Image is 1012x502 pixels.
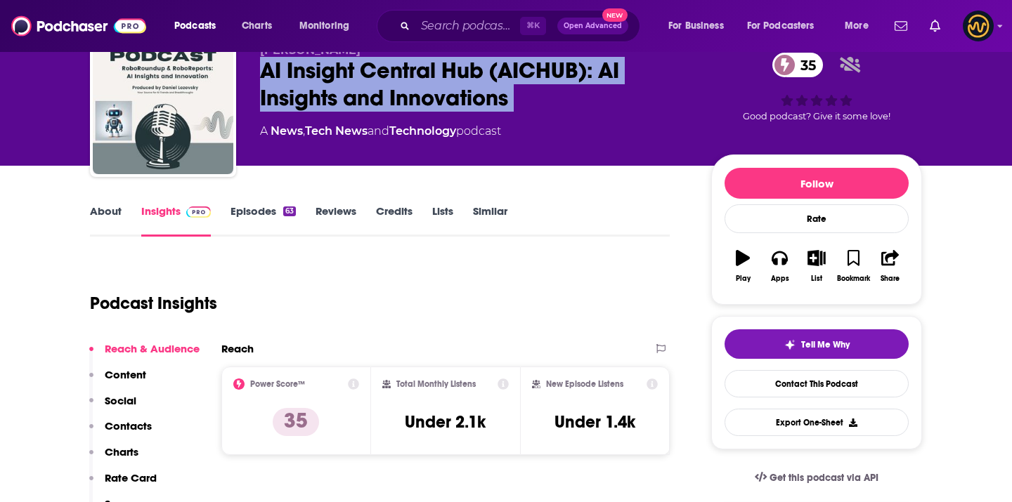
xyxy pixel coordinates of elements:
span: Good podcast? Give it some love! [743,111,890,121]
button: Rate Card [89,471,157,497]
a: InsightsPodchaser Pro [141,204,211,237]
div: Search podcasts, credits, & more... [390,10,654,42]
span: Get this podcast via API [770,472,878,484]
img: tell me why sparkle [784,339,796,350]
img: AI Insight Central Hub (AICHUB): AI Insights and Innovations [93,34,233,174]
input: Search podcasts, credits, & more... [415,15,520,37]
h2: Total Monthly Listens [396,379,476,389]
p: Content [105,368,146,381]
div: Apps [771,275,789,283]
span: Podcasts [174,16,216,36]
span: More [845,16,869,36]
h3: Under 2.1k [405,411,486,432]
button: Show profile menu [963,11,994,41]
button: open menu [659,15,741,37]
h3: Under 1.4k [554,411,635,432]
p: Charts [105,445,138,458]
button: List [798,241,835,291]
a: News [271,124,303,138]
button: Play [725,241,761,291]
h2: Reach [221,342,254,355]
span: Open Advanced [564,22,622,29]
span: Charts [242,16,272,36]
h2: New Episode Listens [546,379,623,389]
a: Show notifications dropdown [889,14,913,38]
button: Reach & Audience [89,342,200,368]
span: ⌘ K [520,17,546,35]
a: Show notifications dropdown [924,14,946,38]
button: Share [872,241,909,291]
span: , [303,124,305,138]
span: For Podcasters [747,16,815,36]
a: Episodes63 [231,204,296,237]
a: Credits [376,204,413,237]
div: 35Good podcast? Give it some love! [711,44,922,131]
button: Bookmark [835,241,871,291]
div: Play [736,275,751,283]
button: Content [89,368,146,394]
a: 35 [772,53,823,77]
span: Logged in as LowerStreet [963,11,994,41]
button: Social [89,394,136,420]
p: Rate Card [105,471,157,484]
div: 63 [283,206,296,216]
h1: Podcast Insights [90,293,217,314]
p: 35 [273,408,319,436]
a: Contact This Podcast [725,370,909,397]
span: 35 [786,53,823,77]
div: Share [881,275,900,283]
button: tell me why sparkleTell Me Why [725,329,909,359]
span: For Business [668,16,724,36]
h2: Power Score™ [250,379,305,389]
div: List [811,275,822,283]
button: Open AdvancedNew [557,18,628,34]
button: open menu [738,15,835,37]
button: Apps [761,241,798,291]
div: Rate [725,204,909,233]
a: Get this podcast via API [744,461,890,495]
span: Tell Me Why [801,339,850,350]
span: and [368,124,389,138]
div: A podcast [260,123,501,140]
a: Lists [432,204,453,237]
p: Contacts [105,419,152,432]
button: Contacts [89,419,152,445]
span: Monitoring [299,16,349,36]
p: Reach & Audience [105,342,200,355]
a: Charts [233,15,280,37]
button: open menu [290,15,368,37]
img: Podchaser - Follow, Share and Rate Podcasts [11,13,146,39]
a: Tech News [305,124,368,138]
button: Charts [89,445,138,471]
p: Social [105,394,136,407]
button: Export One-Sheet [725,409,909,436]
span: New [602,8,628,22]
img: User Profile [963,11,994,41]
img: Podchaser Pro [186,206,211,218]
button: Follow [725,168,909,199]
div: Bookmark [837,275,870,283]
a: Reviews [316,204,356,237]
a: About [90,204,122,237]
button: open menu [835,15,886,37]
a: Similar [473,204,507,237]
button: open menu [164,15,234,37]
a: Technology [389,124,456,138]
